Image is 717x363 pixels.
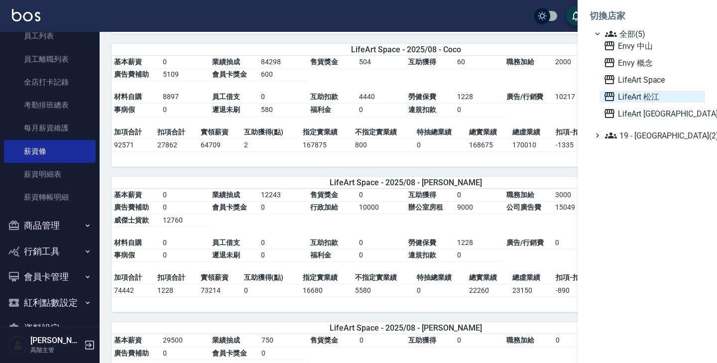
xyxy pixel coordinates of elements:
[590,4,705,28] li: 切換店家
[603,108,701,120] span: LifeArt [GEOGRAPHIC_DATA]
[603,40,701,52] span: Envy 中山
[605,129,701,141] span: 19 - [GEOGRAPHIC_DATA](2)
[605,28,701,40] span: 全部(5)
[603,91,701,103] span: LifeArt 松江
[603,74,701,86] span: LifeArt Space
[603,57,701,69] span: Envy 概念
